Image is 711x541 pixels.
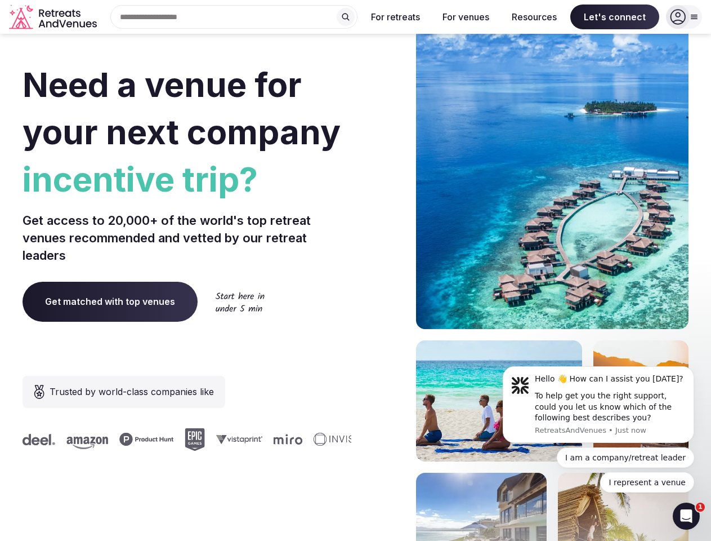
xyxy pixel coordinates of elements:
img: yoga on tropical beach [416,340,582,462]
svg: Miro company logo [256,434,285,445]
button: For venues [433,5,498,29]
span: Trusted by world-class companies like [50,385,214,398]
iframe: Intercom live chat [673,503,700,530]
img: Start here in under 5 min [216,292,265,312]
svg: Invisible company logo [296,433,358,446]
img: woman sitting in back of truck with camels [593,340,688,462]
a: Visit the homepage [9,5,99,30]
button: Resources [503,5,566,29]
p: Get access to 20,000+ of the world's top retreat venues recommended and vetted by our retreat lea... [23,212,351,264]
span: Let's connect [570,5,659,29]
button: For retreats [362,5,429,29]
iframe: Intercom notifications message [486,352,711,535]
svg: Vistaprint company logo [199,434,245,444]
svg: Retreats and Venues company logo [9,5,99,30]
svg: Deel company logo [5,434,38,445]
span: 1 [696,503,705,512]
a: Get matched with top venues [23,282,198,321]
span: Need a venue for your next company [23,64,341,152]
span: incentive trip? [23,156,351,203]
svg: Epic Games company logo [167,428,187,451]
